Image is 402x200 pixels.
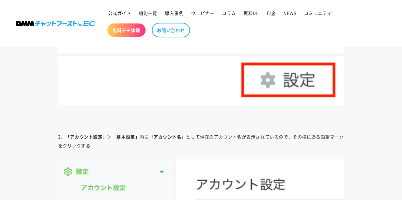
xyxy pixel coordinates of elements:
span: コミュニティ [304,10,332,16]
span: 導入事例 [165,10,183,16]
span: ウェビナー [191,10,214,16]
a: 機能一覧 [135,6,161,20]
a: 公式ガイド [104,6,135,20]
a: 資料DL [240,6,262,20]
strong: 「アカウント名」 [149,133,186,140]
strong: 「アカウント設定」 [65,133,107,140]
a: 無料デモ体験 [107,23,146,37]
span: 公式ガイド [108,10,131,16]
img: 株式会社DMM Boost [16,21,95,26]
a: 料金 [263,6,280,20]
a: NEWS [280,6,300,20]
span: コラム [222,10,236,16]
span: 資料DL [243,10,259,16]
a: コラム [218,6,240,20]
a: ウェビナー [187,6,218,20]
a: お問い合わせ [152,23,190,37]
a: 導入事例 [161,6,187,20]
span: お問い合わせ [157,27,185,33]
span: 機能一覧 [139,10,157,16]
span: NEWS [283,10,296,16]
span: 料金 [267,10,276,16]
span: 無料デモ体験 [112,27,140,33]
a: コミュニティ [300,6,336,20]
strong: 「基本設定」 [112,133,140,140]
